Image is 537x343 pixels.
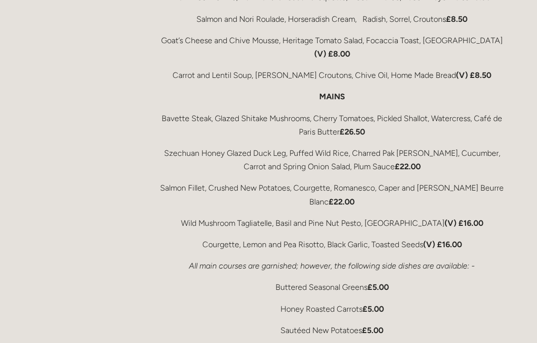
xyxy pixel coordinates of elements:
strong: (V) £16.00 [423,240,462,249]
p: Szechuan Honey Glazed Duck Leg, Puffed Wild Rice, Charred Pak [PERSON_NAME], Cucumber, Carrot and... [158,146,506,173]
p: Courgette, Lemon and Pea Risotto, Black Garlic, Toasted Seeds [158,238,506,251]
strong: £26.50 [340,127,365,137]
p: Goat’s Cheese and Chive Mousse, Heritage Tomato Salad, Focaccia Toast, [GEOGRAPHIC_DATA] [158,34,506,61]
em: All main courses are garnished; however, the following side dishes are available: - [189,261,475,271]
p: Bavette Steak, Glazed Shitake Mushrooms, Cherry Tomatoes, Pickled Shallot, Watercress, Café de Pa... [158,112,506,138]
strong: (V) £16.00 [445,218,483,228]
strong: MAINS [319,92,345,101]
p: Sautéed New Potatoes [158,324,506,337]
strong: (V) £8.50 [456,70,491,80]
strong: £22.00 [329,197,355,206]
p: Buttered Seasonal Greens [158,280,506,294]
p: Honey Roasted Carrots [158,302,506,316]
strong: £8.50 [446,14,467,24]
strong: £5.00 [367,282,389,292]
p: Wild Mushroom Tagliatelle, Basil and Pine Nut Pesto, [GEOGRAPHIC_DATA] [158,216,506,230]
p: Salmon Fillet, Crushed New Potatoes, Courgette, Romanesco, Caper and [PERSON_NAME] Beurre Blanc [158,181,506,208]
strong: £5.00 [362,326,383,335]
p: Carrot and Lentil Soup, [PERSON_NAME] Croutons, Chive Oil, Home Made Bread [158,69,506,82]
strong: £5.00 [362,304,384,314]
strong: (V) £8.00 [314,49,350,59]
p: Salmon and Nori Roulade, Horseradish Cream, Radish, Sorrel, Croutons [158,12,506,26]
strong: £22.00 [395,162,421,171]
